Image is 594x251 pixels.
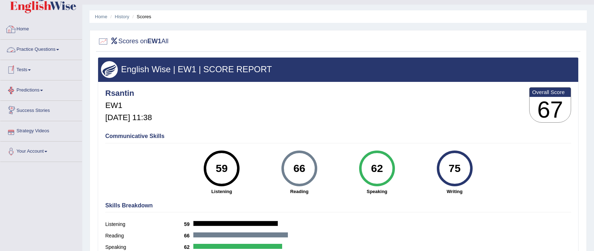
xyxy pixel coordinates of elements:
a: Strategy Videos [0,121,82,139]
h3: 67 [530,97,571,123]
strong: Speaking [342,188,412,195]
img: wings.png [101,61,118,78]
a: Home [0,19,82,37]
div: 75 [441,153,468,183]
a: Your Account [0,142,82,159]
strong: Reading [264,188,335,195]
h4: Rsantin [105,89,152,98]
a: Predictions [0,80,82,98]
label: Listening [105,221,184,228]
h5: EW1 [105,101,152,110]
b: EW1 [148,38,161,45]
label: Speaking [105,243,184,251]
a: Tests [0,60,82,78]
a: History [115,14,129,19]
h5: [DATE] 11:38 [105,113,152,122]
h2: Scores on All [98,36,169,47]
div: 59 [209,153,235,183]
a: Success Stories [0,101,82,119]
b: Overall Score [532,89,568,95]
strong: Writing [419,188,490,195]
label: Reading [105,232,184,240]
a: Home [95,14,107,19]
a: Practice Questions [0,40,82,58]
div: 66 [286,153,312,183]
h3: English Wise | EW1 | SCORE REPORT [101,65,575,74]
h4: Skills Breakdown [105,202,571,209]
strong: Listening [187,188,257,195]
h4: Communicative Skills [105,133,571,139]
b: 62 [184,244,193,250]
b: 66 [184,233,193,238]
li: Scores [131,13,151,20]
b: 59 [184,221,193,227]
div: 62 [364,153,390,183]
